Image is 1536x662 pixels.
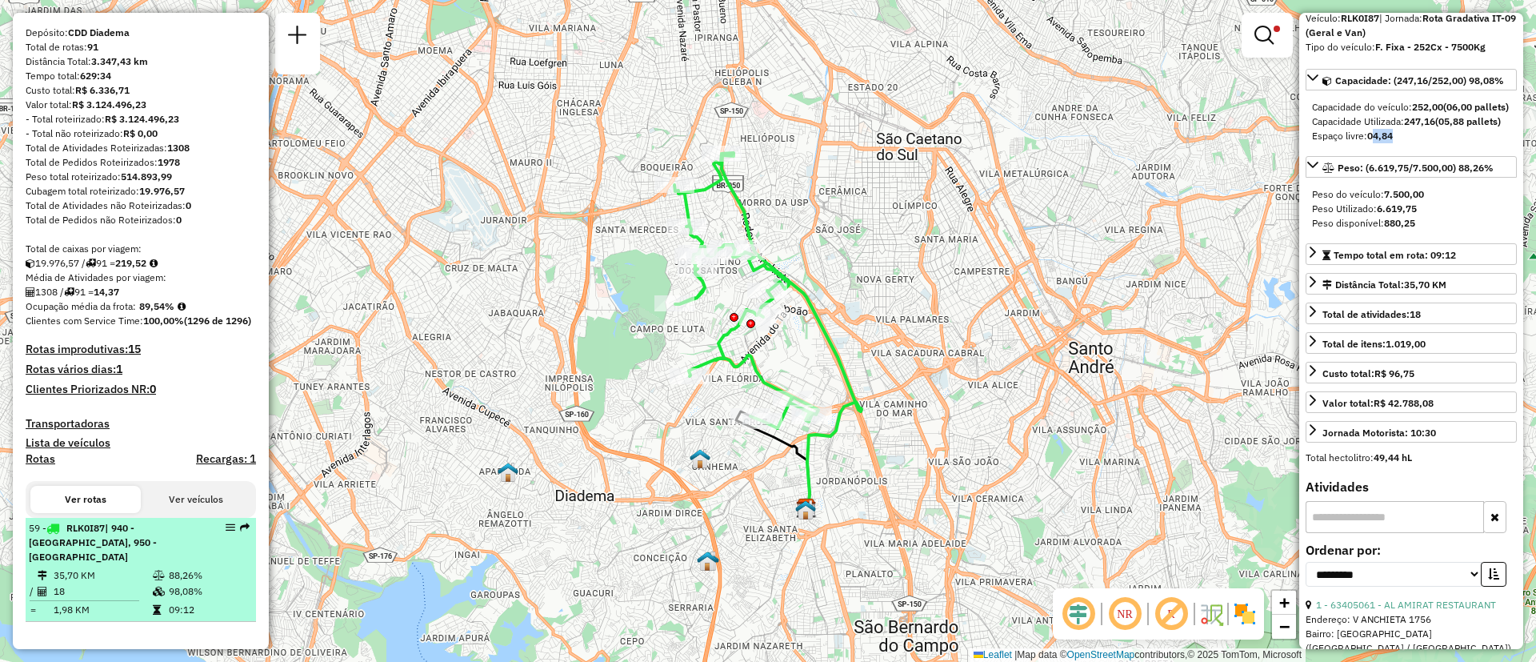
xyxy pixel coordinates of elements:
div: Total de Atividades não Roteirizadas: [26,199,256,213]
div: Peso Utilizado: [1312,202,1510,216]
span: 59 - [29,522,157,563]
div: Capacidade: (247,16/252,00) 98,08% [1306,94,1517,150]
img: UDC Eldorado [697,551,718,572]
span: Peso: (6.619,75/7.500,00) 88,26% [1338,162,1494,174]
strong: 1978 [158,156,180,168]
strong: 04,84 [1367,130,1393,142]
div: Jornada Motorista: 10:30 [1322,426,1436,440]
strong: R$ 96,75 [1374,367,1414,379]
span: Ocultar deslocamento [1059,595,1098,633]
div: Valor total: [1322,396,1434,411]
span: + [1279,592,1290,612]
div: Capacidade do veículo: [1312,100,1510,114]
div: Total de Pedidos não Roteirizados: [26,213,256,227]
td: 09:12 [168,602,249,618]
span: Total de atividades: [1322,308,1421,320]
span: Filtro Ativo [1274,26,1280,32]
button: Ver veículos [141,486,251,513]
span: | [1014,649,1017,660]
strong: RLK0I87 [1341,12,1379,24]
strong: 252,00 [1412,101,1443,113]
img: FAD CDD Diadema [795,500,816,520]
span: Clientes com Service Time: [26,315,143,327]
strong: 1308 [167,142,190,154]
strong: 1.019,00 [1386,338,1426,350]
strong: 14,37 [94,286,119,298]
div: - Total não roteirizado: [26,126,256,141]
div: Média de Atividades por viagem: [26,271,256,285]
em: Opções [226,523,235,532]
img: Exibir/Ocultar setores [1232,601,1258,627]
strong: 89,54% [139,300,174,312]
div: Peso total roteirizado: [26,170,256,184]
a: Zoom out [1272,615,1296,639]
strong: 6.619,75 [1377,203,1417,215]
a: Total de atividades:18 [1306,303,1517,324]
h4: Clientes Priorizados NR: [26,383,256,396]
a: Custo total:R$ 96,75 [1306,362,1517,383]
div: Total de Pedidos Roteirizados: [26,155,256,170]
strong: R$ 6.336,71 [75,84,130,96]
img: DS Teste [690,448,710,469]
div: Custo total: [26,83,256,98]
em: Rota exportada [240,523,250,532]
span: 35,70 KM [1404,279,1446,291]
strong: 0 [176,214,182,226]
div: Total de caixas por viagem: [26,242,256,256]
div: Total de itens: [1322,337,1426,351]
a: Rotas [26,452,55,466]
i: % de utilização da cubagem [153,587,165,596]
a: Leaflet [974,649,1012,660]
div: Depósito: [26,26,256,40]
span: Tempo total em rota: 09:12 [1334,249,1456,261]
td: 18 [53,584,152,600]
i: Total de rotas [86,259,96,268]
a: Jornada Motorista: 10:30 [1306,421,1517,443]
td: 88,26% [168,568,249,584]
strong: 247,16 [1404,115,1435,127]
div: 19.976,57 / 91 = [26,256,256,271]
span: Exibir rótulo [1152,595,1190,633]
div: Total de Atividades Roteirizadas: [26,141,256,155]
div: Tempo total: [26,69,256,83]
span: RLK0I87 [66,522,105,534]
h4: Transportadoras [26,417,256,431]
strong: 0 [150,382,156,396]
div: Tipo do veículo: [1306,40,1517,54]
div: Endereço: V ANCHIETA 1756 [1306,612,1517,627]
a: Nova sessão e pesquisa [282,19,314,55]
strong: (06,00 pallets) [1443,101,1509,113]
div: Distância Total: [1322,278,1446,292]
div: Distância Total: [26,54,256,69]
h4: Recargas: 1 [196,452,256,466]
strong: 18 [1410,308,1421,320]
a: Distância Total:35,70 KM [1306,273,1517,295]
strong: (05,88 pallets) [1435,115,1501,127]
strong: 1 [116,362,122,376]
strong: 49,44 hL [1374,451,1412,463]
span: Peso do veículo: [1312,188,1424,200]
a: 1 - 63405061 - AL AMIRAT RESTAURANT [1316,599,1496,611]
div: Peso disponível: [1312,216,1510,231]
i: Total de Atividades [26,287,35,297]
div: Veículo: [1306,11,1517,40]
i: Total de Atividades [38,587,47,596]
i: % de utilização do peso [153,571,165,580]
td: / [29,584,37,600]
strong: R$ 0,00 [123,127,158,139]
label: Ordenar por: [1306,540,1517,560]
img: Warecloud Cidade Ademar [498,462,518,483]
div: Total hectolitro: [1306,451,1517,465]
strong: (1296 de 1296) [184,315,251,327]
div: Espaço livre: [1312,129,1510,143]
button: Ordem crescente [1481,562,1506,587]
strong: F. Fixa - 252Cx - 7500Kg [1375,41,1486,53]
button: Ver rotas [30,486,141,513]
strong: 514.893,99 [121,171,172,183]
a: Capacidade: (247,16/252,00) 98,08% [1306,69,1517,90]
a: Zoom in [1272,591,1296,615]
div: Peso: (6.619,75/7.500,00) 88,26% [1306,181,1517,237]
div: Cubagem total roteirizado: [26,184,256,199]
i: Total de rotas [64,287,74,297]
img: CDD Diadema [796,498,817,519]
